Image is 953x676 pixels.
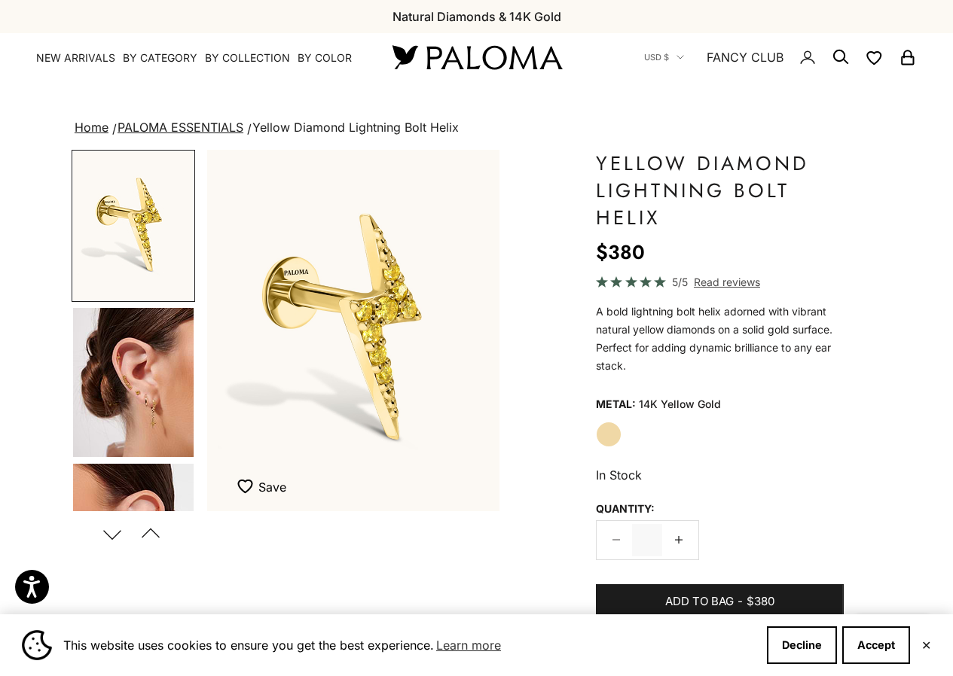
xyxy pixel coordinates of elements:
[75,120,108,135] a: Home
[665,592,734,611] span: Add to bag
[72,462,195,614] button: Go to item 4
[393,7,561,26] p: Natural Diamonds & 14K Gold
[237,479,258,494] img: wishlist
[596,465,844,485] p: In Stock
[632,524,662,556] input: Change quantity
[644,50,669,64] span: USD $
[72,306,195,458] button: Go to item 3
[921,641,931,650] button: Close
[207,150,499,511] img: #YellowGold
[434,634,503,656] a: Learn more
[596,393,636,416] legend: Metal:
[36,50,356,65] nav: Primary navigation
[72,117,881,139] nav: breadcrumbs
[644,33,917,81] nav: Secondary navigation
[207,150,499,511] div: Item 1 of 10
[842,626,910,664] button: Accept
[707,47,783,67] a: FANCY CLUB
[596,303,844,375] p: A bold lightning bolt helix adorned with vibrant natural yellow diamonds on a solid gold surface....
[747,592,774,611] span: $380
[118,120,243,135] a: PALOMA ESSENTIALS
[644,50,684,64] button: USD $
[672,273,688,291] span: 5/5
[596,150,844,231] h1: Yellow Diamond Lightning Bolt Helix
[596,237,645,267] sale-price: $380
[36,50,115,65] a: NEW ARRIVALS
[237,479,286,496] button: Save
[123,50,197,65] summary: By Category
[639,393,721,416] variant-option-value: 14K Yellow Gold
[694,273,760,291] span: Read reviews
[73,464,194,613] img: #YellowGold #RoseGold #WhiteGold
[205,50,290,65] summary: By Collection
[596,584,844,620] button: Add to bag-$380
[22,630,52,660] img: Cookie banner
[72,150,195,302] button: Go to item 1
[73,151,194,300] img: #YellowGold
[63,634,755,656] span: This website uses cookies to ensure you get the best experience.
[596,498,655,520] legend: Quantity:
[252,120,459,135] span: Yellow Diamond Lightning Bolt Helix
[767,626,837,664] button: Decline
[73,308,194,457] img: #YellowGold #RoseGold #WhiteGold
[596,273,844,291] a: 5/5 Read reviews
[298,50,352,65] summary: By Color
